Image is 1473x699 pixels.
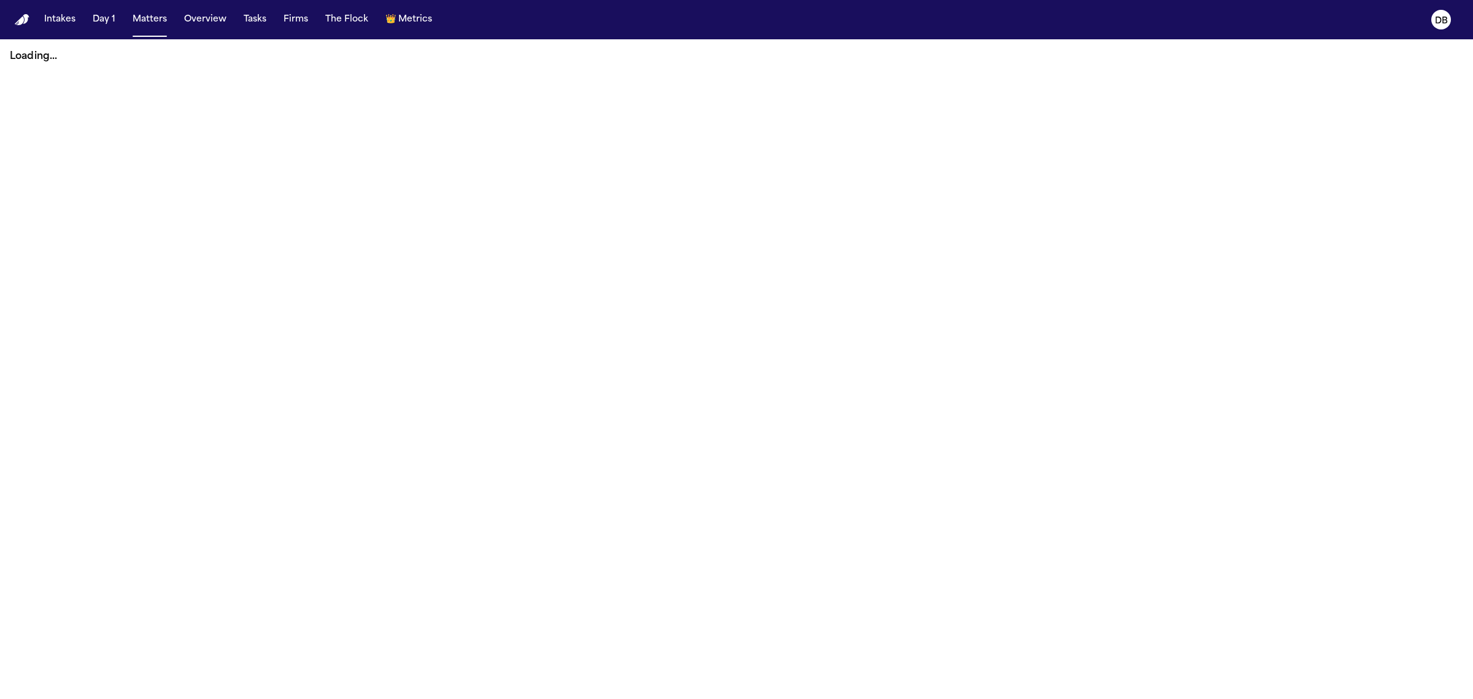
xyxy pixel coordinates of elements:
img: Finch Logo [15,14,29,26]
button: crownMetrics [381,9,437,31]
button: Overview [179,9,231,31]
button: Firms [279,9,313,31]
button: Matters [128,9,172,31]
button: Intakes [39,9,80,31]
a: Home [15,14,29,26]
button: The Flock [320,9,373,31]
button: Day 1 [88,9,120,31]
button: Tasks [239,9,271,31]
p: Loading... [10,49,1463,64]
